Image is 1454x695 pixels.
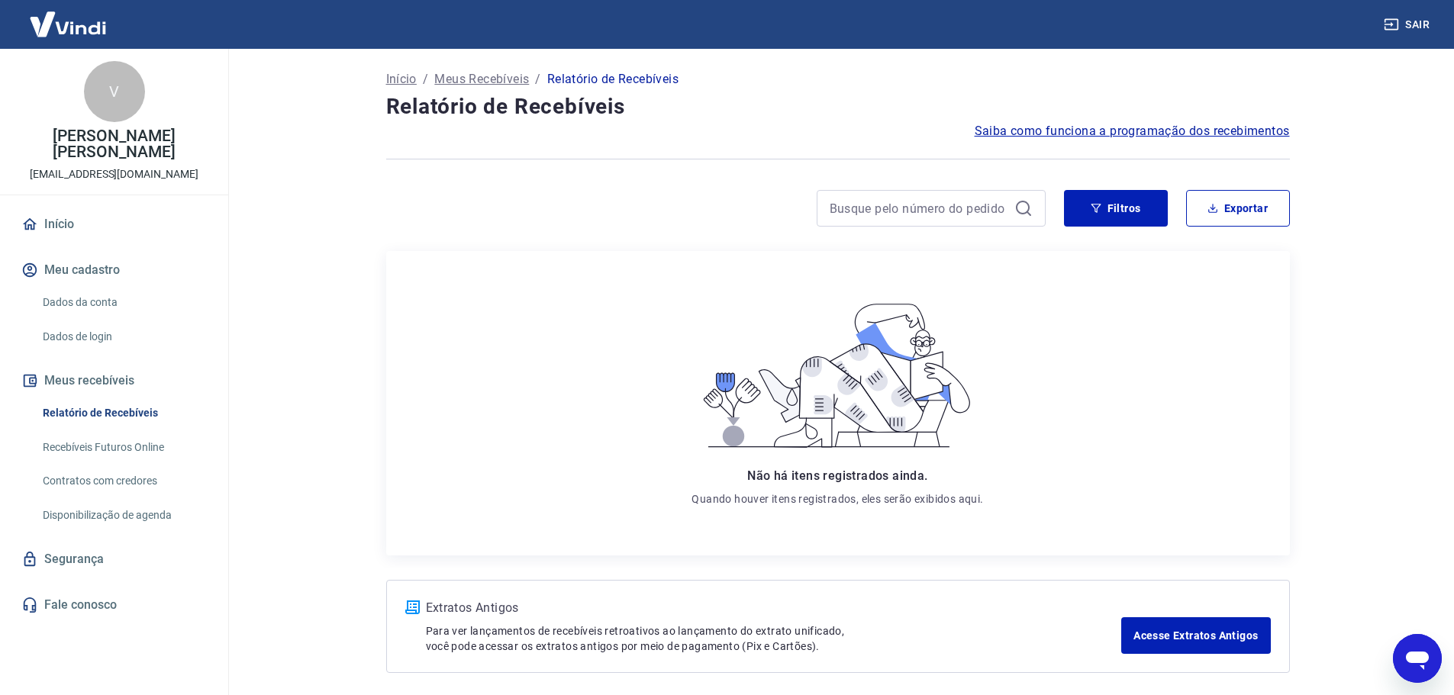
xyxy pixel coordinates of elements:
a: Relatório de Recebíveis [37,397,210,429]
img: ícone [405,600,420,614]
a: Dados da conta [37,287,210,318]
p: Para ver lançamentos de recebíveis retroativos ao lançamento do extrato unificado, você pode aces... [426,623,1122,654]
button: Meu cadastro [18,253,210,287]
p: Relatório de Recebíveis [547,70,679,88]
span: Não há itens registrados ainda. [747,468,927,483]
button: Filtros [1064,190,1168,227]
p: [PERSON_NAME] [PERSON_NAME] [12,128,216,160]
input: Busque pelo número do pedido [830,197,1008,220]
a: Acesse Extratos Antigos [1121,617,1270,654]
a: Meus Recebíveis [434,70,529,88]
a: Início [386,70,417,88]
a: Contratos com credores [37,465,210,497]
a: Início [18,208,210,241]
a: Saiba como funciona a programação dos recebimentos [975,122,1290,140]
p: [EMAIL_ADDRESS][DOMAIN_NAME] [30,166,198,182]
p: Extratos Antigos [426,599,1122,617]
a: Recebíveis Futuros Online [37,432,210,463]
div: V [84,61,145,122]
a: Dados de login [37,321,210,352]
a: Segurança [18,542,210,576]
a: Disponibilização de agenda [37,500,210,531]
p: / [423,70,428,88]
img: Vindi [18,1,118,47]
button: Exportar [1186,190,1290,227]
h4: Relatório de Recebíveis [386,92,1290,122]
button: Meus recebíveis [18,364,210,397]
p: / [535,70,540,88]
p: Quando houver itens registrados, eles serão exibidos aqui. [692,491,983,507]
button: Sair [1381,11,1436,39]
iframe: Botão para abrir a janela de mensagens [1393,634,1442,683]
a: Fale conosco [18,588,210,622]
